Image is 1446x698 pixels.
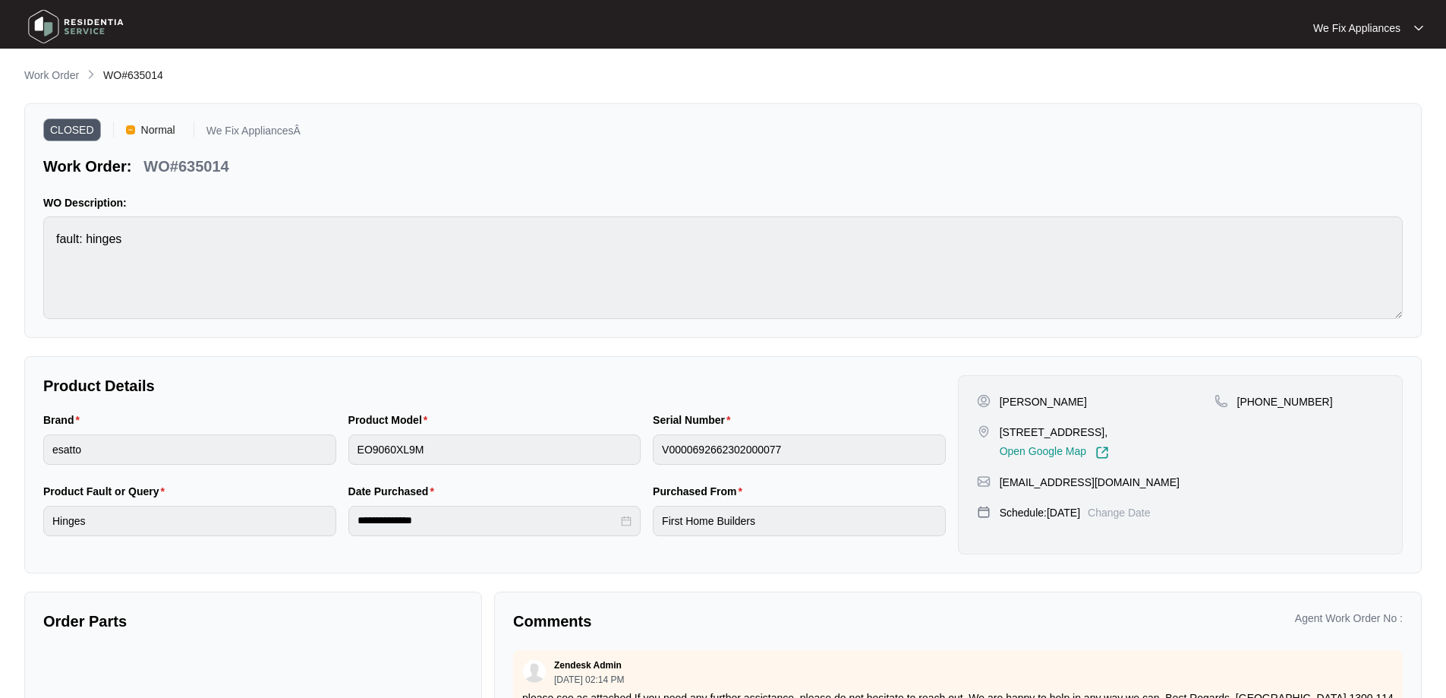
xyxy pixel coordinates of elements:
p: [DATE] 02:14 PM [554,675,624,684]
p: [EMAIL_ADDRESS][DOMAIN_NAME] [1000,475,1180,490]
p: Comments [513,611,947,632]
input: Brand [43,434,336,465]
input: Serial Number [653,434,946,465]
p: Zendesk Admin [554,659,622,671]
input: Purchased From [653,506,946,536]
label: Product Fault or Query [43,484,171,499]
input: Date Purchased [358,513,619,529]
p: Order Parts [43,611,463,632]
img: user-pin [977,394,991,408]
label: Serial Number [653,412,736,428]
p: [STREET_ADDRESS], [1000,425,1109,440]
span: Normal [135,118,181,141]
label: Brand [43,412,86,428]
p: Work Order [24,68,79,83]
span: WO#635014 [103,69,163,81]
img: map-pin [1214,394,1228,408]
img: map-pin [977,505,991,519]
img: chevron-right [85,68,97,81]
img: Link-External [1095,446,1109,460]
img: map-pin [977,475,991,488]
span: CLOSED [43,118,101,141]
p: We Fix AppliancesÂ [206,125,301,141]
img: residentia service logo [23,4,129,49]
p: Schedule: [DATE] [1000,505,1080,520]
input: Product Fault or Query [43,506,336,536]
img: user.svg [523,660,546,683]
textarea: fault: hinges [43,216,1403,319]
p: [PERSON_NAME] [1000,394,1087,409]
img: map-pin [977,425,991,438]
p: Product Details [43,375,946,396]
p: Work Order: [43,156,131,177]
label: Purchased From [653,484,748,499]
p: WO#635014 [143,156,228,177]
p: [PHONE_NUMBER] [1237,394,1333,409]
p: Change Date [1088,505,1151,520]
img: Vercel Logo [126,125,135,134]
p: Agent Work Order No : [1295,611,1403,626]
img: dropdown arrow [1414,24,1423,32]
label: Date Purchased [348,484,440,499]
p: WO Description: [43,195,1403,210]
input: Product Model [348,434,641,465]
label: Product Model [348,412,434,428]
a: Work Order [21,68,82,84]
p: We Fix Appliances [1313,21,1400,36]
a: Open Google Map [1000,446,1109,460]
